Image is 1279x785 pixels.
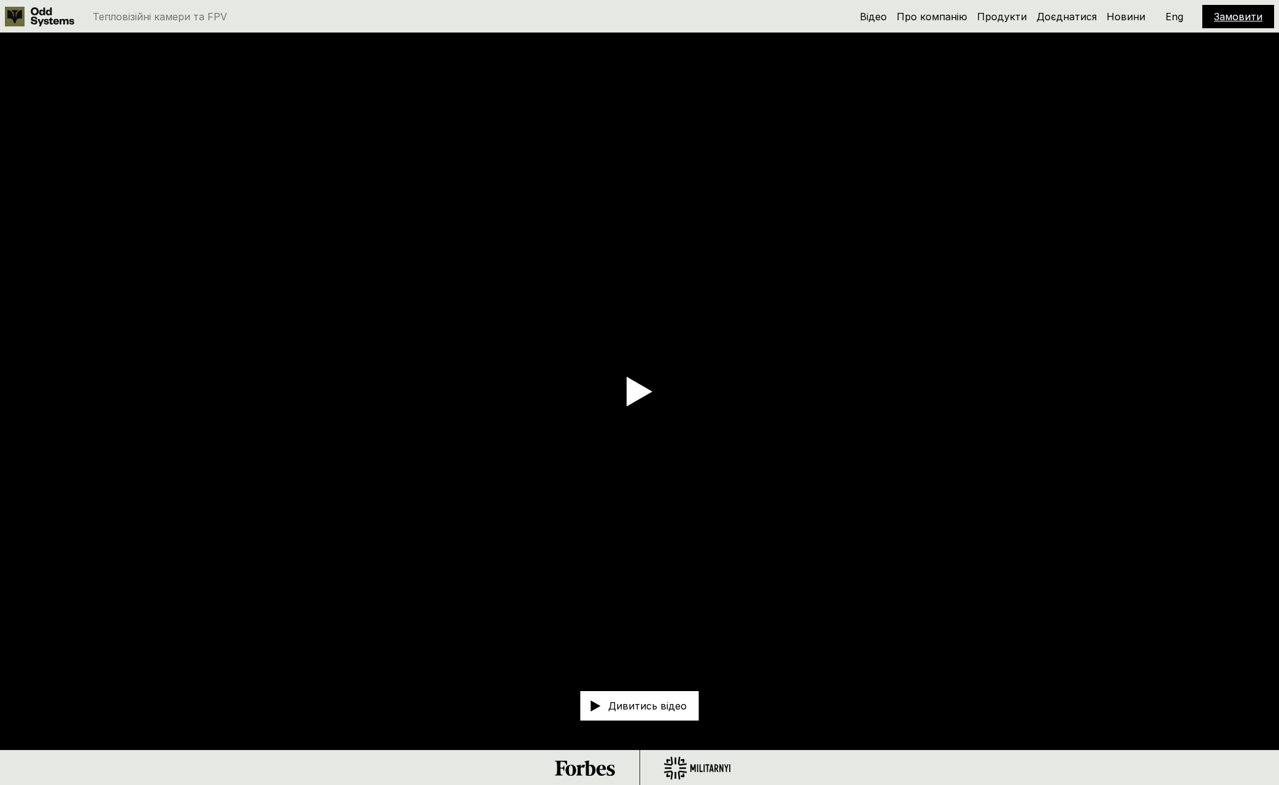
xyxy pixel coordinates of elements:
a: Новини [1107,10,1145,23]
a: Замовити [1214,10,1262,23]
p: Eng [1165,12,1183,21]
a: Продукти [977,10,1027,23]
p: Тепловізійні камери та FPV [93,12,227,21]
a: Відео [860,10,887,23]
a: Доєднатися [1037,10,1097,23]
a: Про компанію [897,10,967,23]
p: Дивитись відео [608,701,687,711]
